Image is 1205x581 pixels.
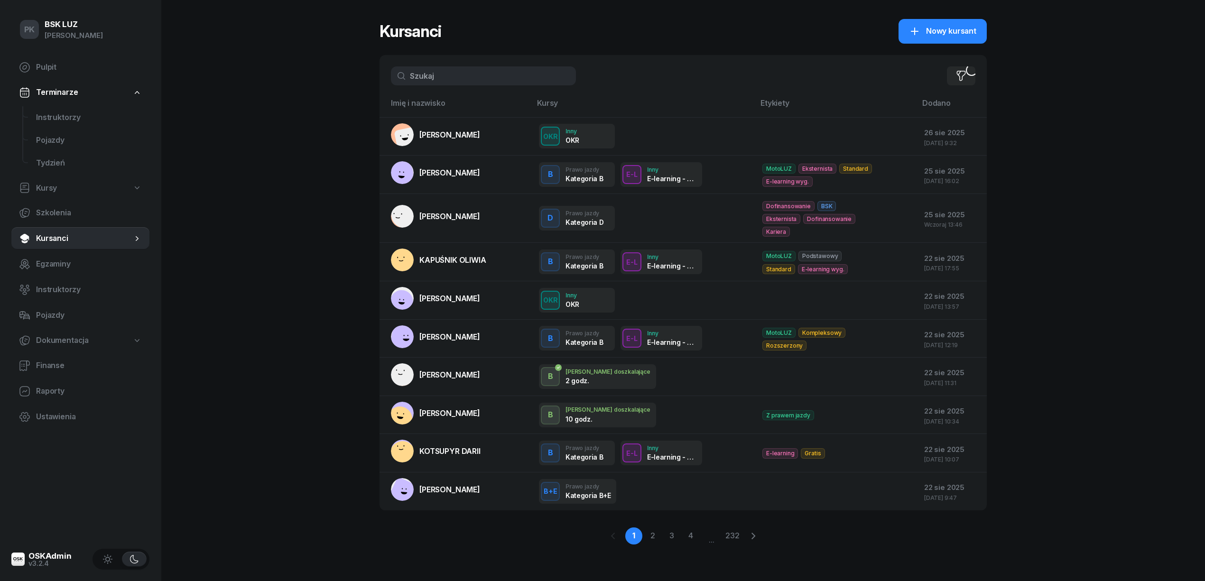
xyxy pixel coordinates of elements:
div: 22 sie 2025 [924,252,979,265]
a: Instruktorzy [28,106,149,129]
button: E-L [622,252,641,271]
span: [PERSON_NAME] [419,168,480,177]
div: 22 sie 2025 [924,329,979,341]
a: Dokumentacja [11,330,149,351]
button: OKR [541,291,560,310]
span: Szkolenia [36,207,142,219]
span: Pojazdy [36,134,142,147]
span: Raporty [36,385,142,397]
div: Kategoria B+E [565,491,611,499]
div: [DATE] 13:57 [924,304,979,310]
a: [PERSON_NAME] [391,287,480,310]
a: Nowy kursant [899,19,987,44]
div: E-learning - 90 dni [647,453,696,461]
div: OKR [539,130,562,142]
div: [DATE] 10:34 [924,418,979,424]
h1: Kursanci [380,23,441,40]
a: Instruktorzy [11,278,149,301]
a: [PERSON_NAME] [391,363,480,386]
button: E-L [622,443,641,462]
div: OSKAdmin [28,552,72,560]
span: Gratis [801,448,825,458]
a: Kursy [11,177,149,199]
div: [DATE] 9:47 [924,495,979,501]
span: Kursanci [36,232,132,245]
button: OKR [541,127,560,146]
span: [PERSON_NAME] [419,408,480,418]
th: Imię i nazwisko [380,97,531,117]
a: 1 [625,527,642,544]
div: B+E [540,485,561,497]
div: [DATE] 12:19 [924,342,979,348]
a: Pojazdy [28,129,149,152]
a: [PERSON_NAME] [391,478,480,501]
span: Finanse [36,360,142,372]
span: Standard [839,164,872,174]
div: [PERSON_NAME] [45,29,103,42]
div: v3.2.4 [28,560,72,567]
div: 26 sie 2025 [924,127,979,139]
div: E-learning - 90 dni [647,338,696,346]
a: Terminarze [11,82,149,103]
span: PK [24,26,35,34]
span: KOTSUPYR DARII [419,446,481,456]
span: [PERSON_NAME] [419,130,480,139]
a: 232 [724,527,741,544]
span: Kursy [36,182,57,194]
button: B [541,252,560,271]
a: Szkolenia [11,202,149,224]
div: E-learning - 90 dni [647,175,696,183]
div: 22 sie 2025 [924,405,979,417]
span: [PERSON_NAME] [419,332,480,341]
div: Inny [647,254,696,260]
span: [PERSON_NAME] [419,485,480,494]
th: Dodano [917,97,987,117]
div: OKR [565,300,579,308]
a: [PERSON_NAME] [391,161,480,184]
span: Standard [762,264,795,274]
img: logo-xs@2x.png [11,553,25,566]
div: E-learning - 90 dni [647,262,696,270]
div: Inny [647,166,696,173]
span: Pojazdy [36,309,142,322]
a: Finanse [11,354,149,377]
div: Kategoria B [565,262,603,270]
a: Kursanci [11,227,149,250]
span: Kompleksowy [798,328,845,338]
div: B [544,166,557,183]
th: Etykiety [755,97,917,117]
div: [DATE] 16:02 [924,178,979,184]
button: B [541,165,560,184]
div: Kategoria B [565,175,603,183]
div: B [544,331,557,347]
span: Egzaminy [36,258,142,270]
div: B [544,254,557,270]
div: [PERSON_NAME] doszkalające [565,369,650,375]
span: Pulpit [36,61,142,74]
a: 3 [663,527,680,544]
span: Dofinansowanie [803,214,855,224]
span: ... [701,527,722,545]
div: [DATE] 10:07 [924,456,979,462]
a: [PERSON_NAME] [391,402,480,424]
span: Rozszerzony [762,341,806,350]
span: KAPUŚNIK OLIWIA [419,255,486,265]
span: Terminarze [36,86,78,99]
a: [PERSON_NAME] [391,205,480,228]
span: Z prawem jazdy [762,410,814,420]
div: 22 sie 2025 [924,290,979,303]
a: Tydzień [28,152,149,175]
div: 10 godz. [565,415,615,423]
span: [PERSON_NAME] [419,294,480,303]
div: Prawo jazdy [565,330,603,336]
button: E-L [622,165,641,184]
span: Ustawienia [36,411,142,423]
div: Inny [565,292,579,298]
span: E-learning wyg. [762,176,813,186]
a: 4 [682,527,699,544]
button: D [541,209,560,228]
div: E-L [622,168,641,180]
a: [PERSON_NAME] [391,325,480,348]
div: B [544,407,557,423]
div: [PERSON_NAME] doszkalające [565,406,650,413]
